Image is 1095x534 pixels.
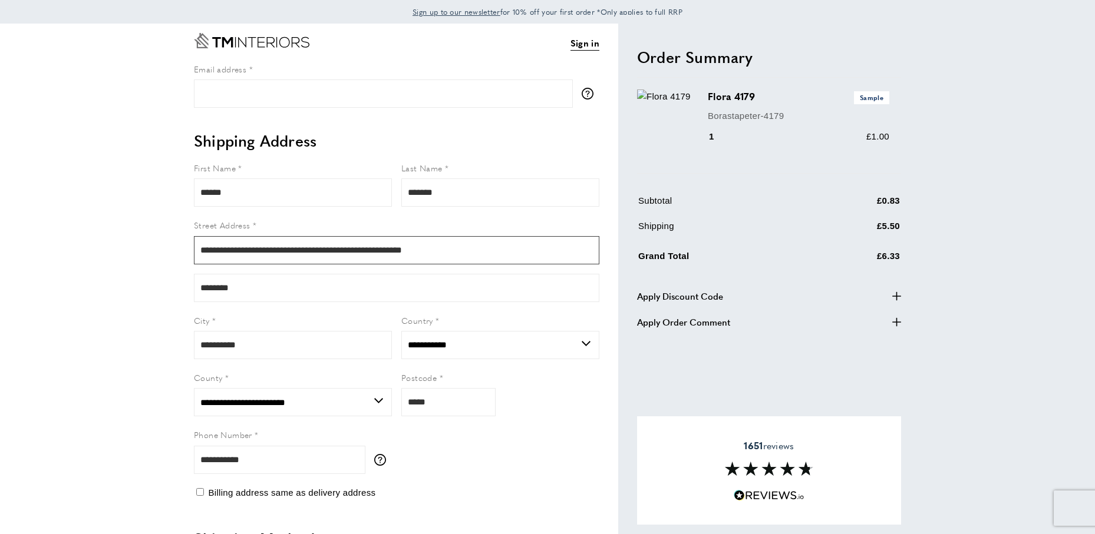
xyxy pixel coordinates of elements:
img: Reviews section [725,462,813,476]
span: Country [401,314,433,326]
td: Grand Total [638,247,817,272]
td: Subtotal [638,194,817,217]
strong: 1651 [744,439,763,452]
span: Last Name [401,162,443,174]
span: Street Address [194,219,250,231]
h3: Flora 4179 [708,89,889,104]
td: £6.33 [819,247,900,272]
h2: Shipping Address [194,130,599,151]
a: Sign in [570,36,599,51]
span: Apply Order Comment [637,315,730,329]
span: Billing address same as delivery address [208,487,375,497]
span: for 10% off your first order *Only applies to full RRP [413,6,682,17]
span: First Name [194,162,236,174]
span: County [194,372,222,383]
img: Flora 4179 [637,89,691,104]
h2: Order Summary [637,47,901,68]
td: £0.83 [819,194,900,217]
a: Sign up to our newsletter [413,6,500,18]
span: Email address [194,63,246,75]
td: £5.50 [819,219,900,242]
span: Sign up to our newsletter [413,6,500,17]
span: reviews [744,440,794,452]
a: Go to Home page [194,33,309,48]
span: Apply Discount Code [637,289,723,303]
span: City [194,314,210,326]
button: More information [374,454,392,466]
span: Postcode [401,372,437,383]
span: Phone Number [194,429,252,440]
span: £1.00 [866,131,889,141]
td: Shipping [638,219,817,242]
p: Borastapeter-4179 [708,109,889,123]
input: Billing address same as delivery address [196,488,204,496]
button: More information [582,88,599,99]
img: Reviews.io 5 stars [734,490,804,501]
span: Sample [854,91,889,104]
div: 1 [708,130,731,144]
